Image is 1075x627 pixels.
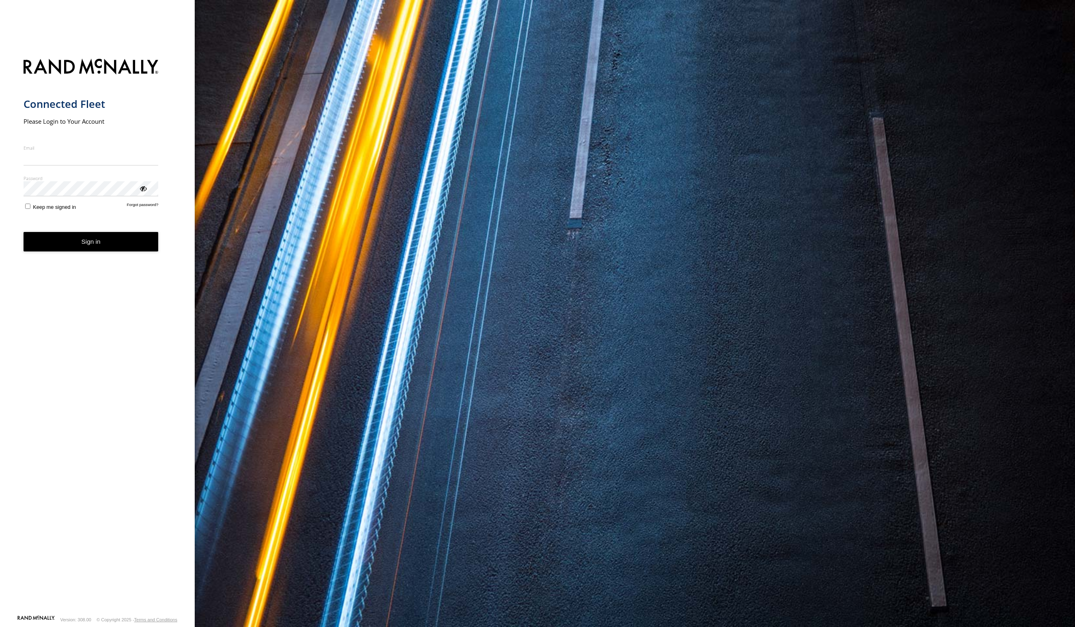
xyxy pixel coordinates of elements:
[60,617,91,622] div: Version: 308.00
[33,204,76,210] span: Keep me signed in
[24,54,172,615] form: main
[24,175,159,181] label: Password
[17,616,55,624] a: Visit our Website
[24,145,159,151] label: Email
[127,202,159,210] a: Forgot password?
[24,232,159,252] button: Sign in
[134,617,177,622] a: Terms and Conditions
[97,617,177,622] div: © Copyright 2025 -
[24,97,159,111] h1: Connected Fleet
[139,184,147,192] div: ViewPassword
[24,57,159,78] img: Rand McNally
[25,204,30,209] input: Keep me signed in
[24,117,159,125] h2: Please Login to Your Account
